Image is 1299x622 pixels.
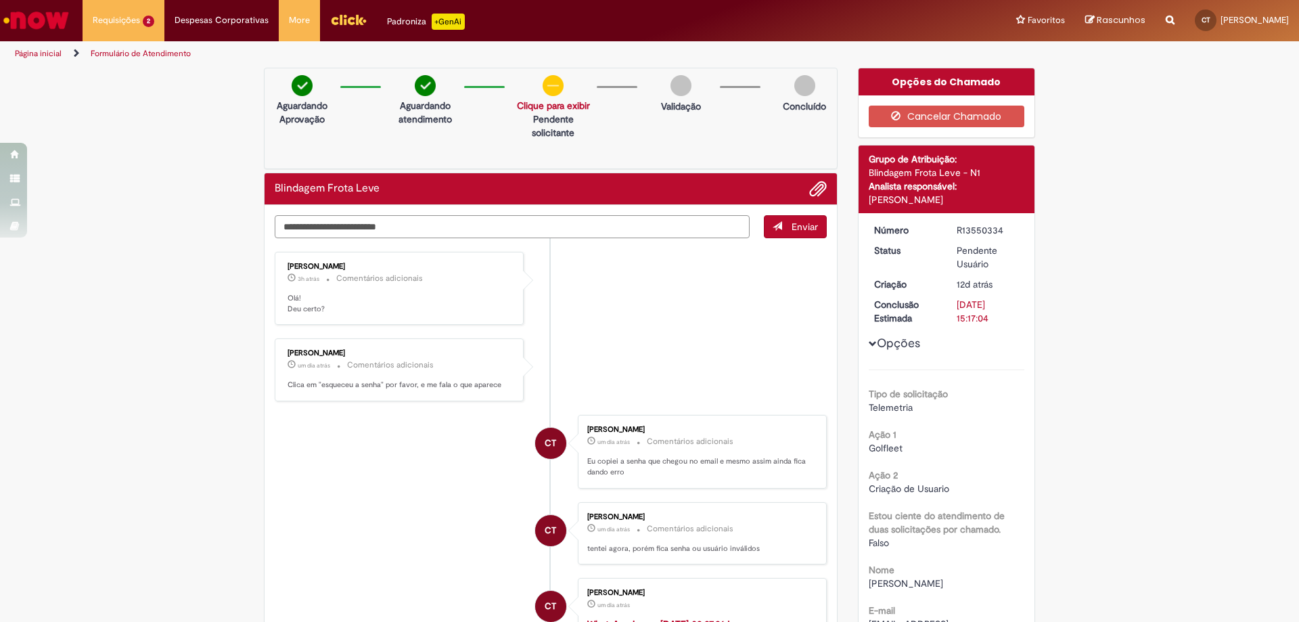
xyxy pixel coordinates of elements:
span: Falso [869,537,889,549]
dt: Criação [864,277,947,291]
span: CT [545,427,556,460]
div: Camila De Melo Torres [535,428,566,459]
div: [PERSON_NAME] [869,193,1025,206]
div: Camila De Melo Torres [535,515,566,546]
time: 29/09/2025 08:29:12 [597,601,630,609]
dt: Status [864,244,947,257]
p: Aguardando atendimento [393,99,457,126]
div: [PERSON_NAME] [587,589,813,597]
span: 3h atrás [298,275,319,283]
time: 29/09/2025 08:29:20 [597,525,630,533]
img: img-circle-grey.png [794,75,815,96]
time: 29/09/2025 09:18:28 [298,361,330,370]
time: 19/09/2025 11:54:06 [957,278,993,290]
div: Analista responsável: [869,179,1025,193]
time: 30/09/2025 11:00:11 [298,275,319,283]
span: um dia atrás [597,438,630,446]
h2: Blindagem Frota Leve Histórico de tíquete [275,183,380,195]
b: Tipo de solicitação [869,388,948,400]
p: Validação [661,99,701,113]
p: Clica em "esqueceu a senha" por favor, e me fala o que aparece [288,380,513,391]
button: Adicionar anexos [809,180,827,198]
b: Ação 1 [869,428,896,441]
span: um dia atrás [298,361,330,370]
dt: Conclusão Estimada [864,298,947,325]
span: um dia atrás [597,525,630,533]
small: Comentários adicionais [336,273,423,284]
div: Grupo de Atribuição: [869,152,1025,166]
img: img-circle-grey.png [670,75,691,96]
div: [PERSON_NAME] [587,513,813,521]
p: tentei agora, porém fica senha ou usuário inválidos [587,543,813,554]
b: Nome [869,564,894,576]
img: circle-minus.png [543,75,564,96]
small: Comentários adicionais [347,359,434,371]
span: Requisições [93,14,140,27]
div: Padroniza [387,14,465,30]
div: 19/09/2025 11:54:06 [957,277,1020,291]
a: Clique para exibir [517,99,590,112]
b: Estou ciente do atendimento de duas solicitações por chamado. [869,510,1005,535]
button: Enviar [764,215,827,238]
div: [PERSON_NAME] [288,263,513,271]
img: check-circle-green.png [415,75,436,96]
span: CT [1202,16,1210,24]
button: Cancelar Chamado [869,106,1025,127]
b: E-mail [869,604,895,617]
small: Comentários adicionais [647,523,733,535]
a: Formulário de Atendimento [91,48,191,59]
div: [DATE] 15:17:04 [957,298,1020,325]
span: More [289,14,310,27]
a: Página inicial [15,48,62,59]
textarea: Digite sua mensagem aqui... [275,215,750,238]
div: [PERSON_NAME] [288,349,513,357]
span: Telemetria [869,401,913,414]
p: +GenAi [432,14,465,30]
span: 12d atrás [957,278,993,290]
p: Concluído [783,99,826,113]
span: [PERSON_NAME] [869,577,943,590]
p: Eu copiei a senha que chegou no email e mesmo assim ainda fica dando erro [587,456,813,477]
div: Camila De Melo Torres [535,591,566,622]
span: Favoritos [1028,14,1065,27]
p: Pendente solicitante [517,112,590,139]
span: CT [545,514,556,547]
div: Blindagem Frota Leve - N1 [869,166,1025,179]
ul: Trilhas de página [10,41,856,66]
span: Enviar [792,221,818,233]
b: Ação 2 [869,469,898,481]
img: ServiceNow [1,7,71,34]
div: R13550334 [957,223,1020,237]
span: Criação de Usuario [869,483,949,495]
div: [PERSON_NAME] [587,426,813,434]
div: Pendente Usuário [957,244,1020,271]
div: Opções do Chamado [859,68,1035,95]
time: 29/09/2025 08:30:09 [597,438,630,446]
span: 2 [143,16,154,27]
img: check-circle-green.png [292,75,313,96]
span: Rascunhos [1097,14,1145,26]
span: Golfleet [869,442,903,454]
img: click_logo_yellow_360x200.png [330,9,367,30]
p: Olá! Deu certo? [288,293,513,314]
span: Despesas Corporativas [175,14,269,27]
span: [PERSON_NAME] [1221,14,1289,26]
p: Aguardando Aprovação [270,99,334,126]
small: Comentários adicionais [647,436,733,447]
dt: Número [864,223,947,237]
a: Rascunhos [1085,14,1145,27]
span: um dia atrás [597,601,630,609]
